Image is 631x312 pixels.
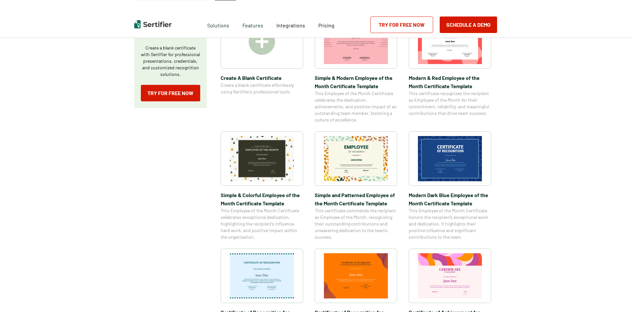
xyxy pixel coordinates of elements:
[249,28,275,55] img: Create A Blank Certificate
[221,82,303,95] span: Create a blank certificate effortlessly using Sertifier’s professional tools.
[276,22,305,28] span: Integrations
[418,19,482,64] img: Modern & Red Employee of the Month Certificate Template
[221,131,303,240] a: Simple & Colorful Employee of the Month Certificate TemplateSimple & Colorful Employee of the Mon...
[221,74,303,82] span: Create A Blank Certificate
[318,20,334,29] a: Pricing
[318,22,334,28] span: Pricing
[324,136,388,181] img: Simple and Patterned Employee of the Month Certificate Template
[207,20,229,29] span: Solutions
[370,17,433,33] a: Try for Free Now
[409,14,491,123] a: Modern & Red Employee of the Month Certificate TemplateModern & Red Employee of the Month Certifi...
[315,207,397,240] span: This certificate commends the recipient as Employee of the Month, recognizing their outstanding c...
[324,19,388,64] img: Simple & Modern Employee of the Month Certificate Template
[418,136,482,181] img: Modern Dark Blue Employee of the Month Certificate Template
[409,90,491,117] span: This certificate recognizes the recipient as Employee of the Month for their commitment, reliabil...
[315,74,397,90] span: Simple & Modern Employee of the Month Certificate Template
[315,90,397,123] span: This Employee of the Month Certificate celebrates the dedication, achievements, and positive impa...
[409,131,491,240] a: Modern Dark Blue Employee of the Month Certificate TemplateModern Dark Blue Employee of the Month...
[221,207,303,240] span: This Employee of the Month Certificate celebrates exceptional dedication, highlighting the recipi...
[409,207,491,240] span: This Employee of the Month Certificate honors the recipient’s exceptional work and dedication. It...
[315,131,397,240] a: Simple and Patterned Employee of the Month Certificate TemplateSimple and Patterned Employee of t...
[242,20,263,29] span: Features
[315,14,397,123] a: Simple & Modern Employee of the Month Certificate TemplateSimple & Modern Employee of the Month C...
[276,20,305,29] a: Integrations
[440,17,497,33] button: Schedule a Demo
[230,253,294,298] img: Certificate of Recognition for Teachers Template
[409,191,491,207] span: Modern Dark Blue Employee of the Month Certificate Template
[134,20,172,28] img: Sertifier | Digital Credentialing Platform
[141,45,200,78] p: Create a blank certificate with Sertifier for professional presentations, credentials, and custom...
[315,191,397,207] span: Simple and Patterned Employee of the Month Certificate Template
[221,191,303,207] span: Simple & Colorful Employee of the Month Certificate Template
[230,136,294,181] img: Simple & Colorful Employee of the Month Certificate Template
[324,253,388,298] img: Certificate of Recognition for Pastor
[409,74,491,90] span: Modern & Red Employee of the Month Certificate Template
[418,253,482,298] img: Certificate of Achievement for Preschool Template
[141,85,200,101] a: Try for Free Now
